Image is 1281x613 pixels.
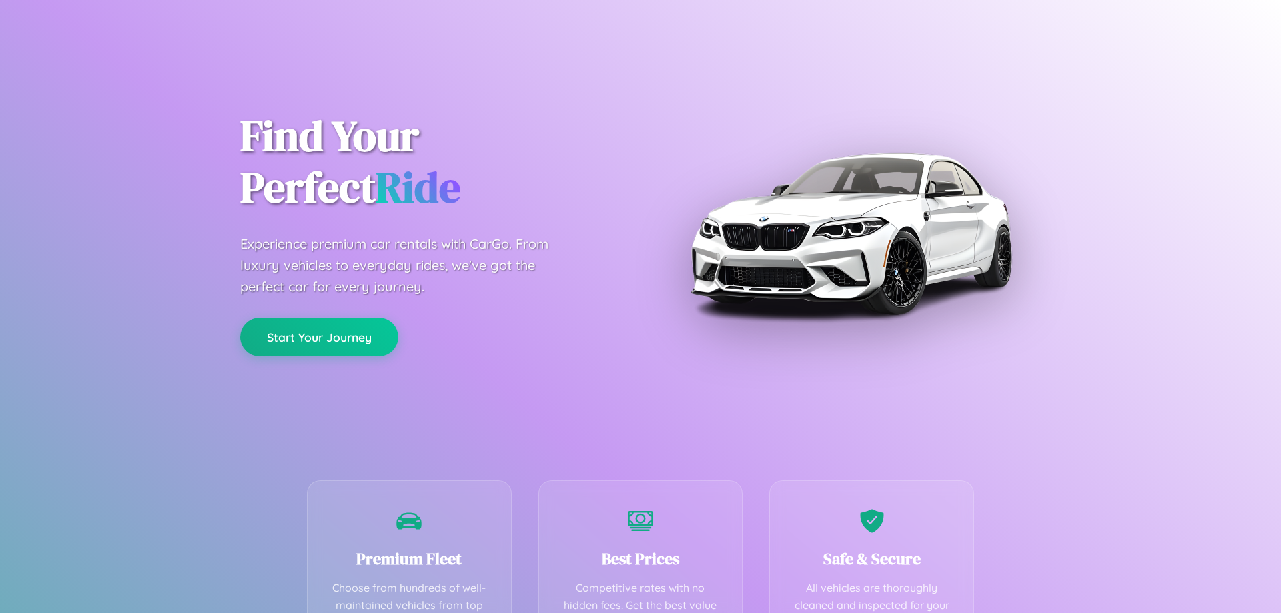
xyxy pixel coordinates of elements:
[240,111,620,213] h1: Find Your Perfect
[240,233,574,297] p: Experience premium car rentals with CarGo. From luxury vehicles to everyday rides, we've got the ...
[328,548,491,570] h3: Premium Fleet
[559,548,723,570] h3: Best Prices
[684,67,1017,400] img: Premium BMW car rental vehicle
[376,158,460,216] span: Ride
[240,318,398,356] button: Start Your Journey
[790,548,953,570] h3: Safe & Secure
